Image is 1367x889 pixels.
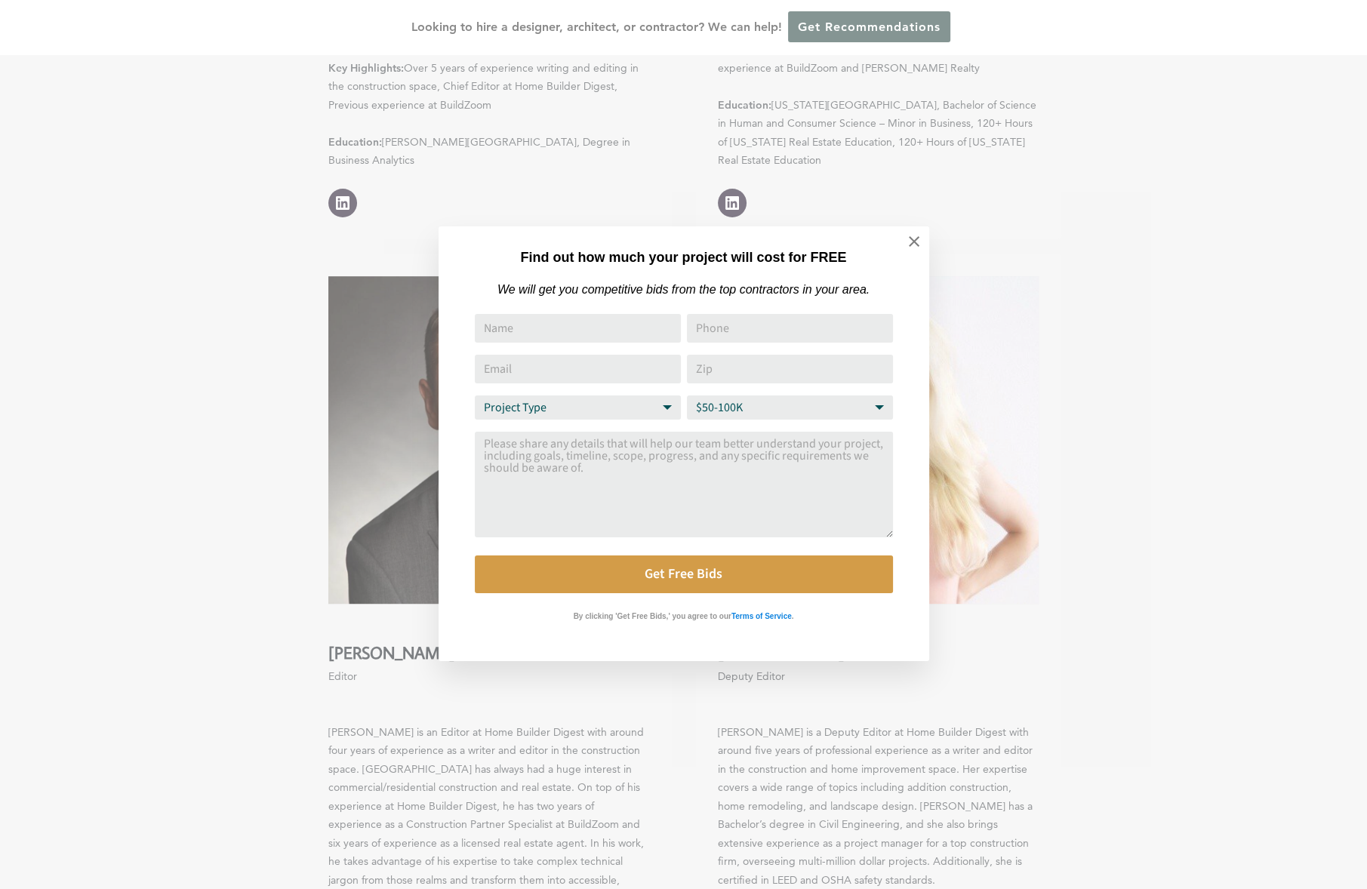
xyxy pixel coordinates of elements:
[687,355,893,383] input: Zip
[687,395,893,420] select: Budget Range
[792,612,794,620] strong: .
[475,314,681,343] input: Name
[475,432,893,537] textarea: Comment or Message
[888,215,941,268] button: Close
[731,608,792,621] a: Terms of Service
[731,612,792,620] strong: Terms of Service
[574,612,731,620] strong: By clicking 'Get Free Bids,' you agree to our
[687,314,893,343] input: Phone
[475,555,893,593] button: Get Free Bids
[475,355,681,383] input: Email Address
[520,250,846,265] strong: Find out how much your project will cost for FREE
[475,395,681,420] select: Project Type
[497,283,870,296] em: We will get you competitive bids from the top contractors in your area.
[1077,780,1349,871] iframe: Drift Widget Chat Controller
